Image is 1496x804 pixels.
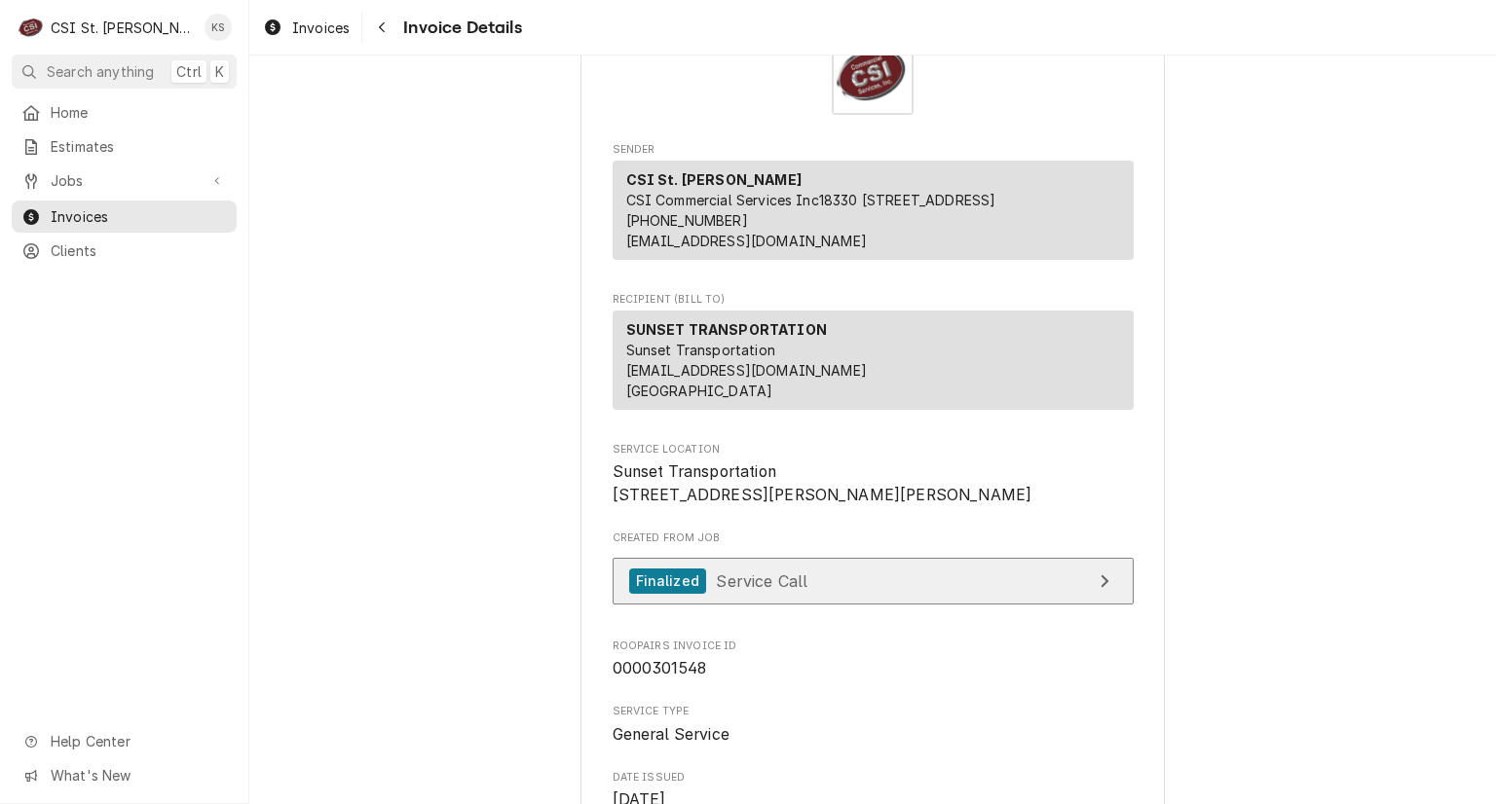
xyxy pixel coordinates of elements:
[215,61,224,82] span: K
[205,14,232,41] div: Kris Swearingen's Avatar
[51,170,198,191] span: Jobs
[613,659,707,677] span: 0000301548
[613,442,1134,507] div: Service Location
[613,558,1134,605] a: View Job
[51,102,227,123] span: Home
[613,292,1134,308] span: Recipient (Bill To)
[613,530,1134,614] div: Created From Job
[613,639,1134,680] div: Roopairs Invoice ID
[613,460,1134,506] span: Service Location
[613,311,1134,410] div: Recipient (Bill To)
[716,570,807,590] span: Service Call
[12,164,237,197] a: Go to Jobs
[613,442,1134,457] span: Service Location
[613,161,1134,268] div: Sender
[626,321,827,338] strong: SUNSET TRANSPORTATION
[626,192,996,208] span: CSI Commercial Services Inc18330 [STREET_ADDRESS]
[397,15,521,41] span: Invoice Details
[51,240,227,261] span: Clients
[292,18,350,38] span: Invoices
[12,55,237,89] button: Search anythingCtrlK
[51,731,225,751] span: Help Center
[366,12,397,43] button: Navigate back
[51,206,227,227] span: Invoices
[613,161,1134,260] div: Sender
[205,14,232,41] div: KS
[613,639,1134,654] span: Roopairs Invoice ID
[626,233,867,249] a: [EMAIL_ADDRESS][DOMAIN_NAME]
[176,61,202,82] span: Ctrl
[12,725,237,757] a: Go to Help Center
[613,462,1032,504] span: Sunset Transportation [STREET_ADDRESS][PERSON_NAME][PERSON_NAME]
[626,342,867,399] span: Sunset Transportation [EMAIL_ADDRESS][DOMAIN_NAME] [GEOGRAPHIC_DATA]
[613,725,729,744] span: General Service
[51,765,225,786] span: What's New
[613,723,1134,747] span: Service Type
[12,759,237,791] a: Go to What's New
[832,33,914,115] img: Logo
[51,136,227,157] span: Estimates
[47,61,154,82] span: Search anything
[613,142,1134,269] div: Invoice Sender
[255,12,357,44] a: Invoices
[613,704,1134,719] span: Service Type
[613,770,1134,786] span: Date Issued
[613,530,1134,546] span: Created From Job
[12,130,237,163] a: Estimates
[613,142,1134,158] span: Sender
[626,171,802,188] strong: CSI St. [PERSON_NAME]
[51,18,194,38] div: CSI St. [PERSON_NAME]
[12,96,237,128] a: Home
[12,201,237,233] a: Invoices
[12,235,237,267] a: Clients
[18,14,45,41] div: CSI St. Louis's Avatar
[613,657,1134,680] span: Roopairs Invoice ID
[626,212,748,229] a: [PHONE_NUMBER]
[613,311,1134,418] div: Recipient (Bill To)
[613,704,1134,746] div: Service Type
[613,292,1134,419] div: Invoice Recipient
[18,14,45,41] div: C
[629,568,706,595] div: Finalized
